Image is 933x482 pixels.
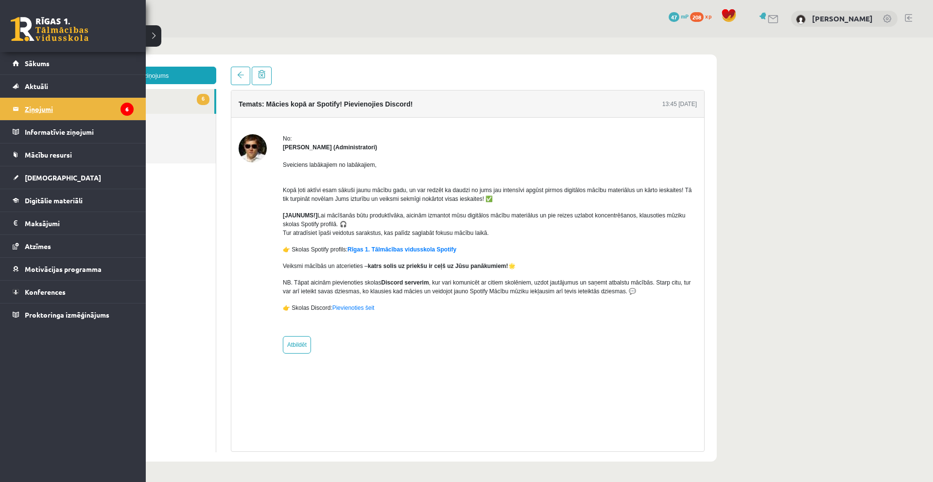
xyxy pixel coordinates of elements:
span: Atzīmes [25,242,51,250]
legend: Informatīvie ziņojumi [25,121,134,143]
p: 👉 Skolas Spotify profils: [244,208,658,216]
span: 208 [690,12,704,22]
span: Sākums [25,59,50,68]
img: Stepans Grigorjevs [796,15,806,24]
strong: [PERSON_NAME] (Administratori) [244,107,338,113]
a: Aktuāli [13,75,134,97]
a: Motivācijas programma [13,258,134,280]
span: Motivācijas programma [25,265,102,273]
a: Jauns ziņojums [29,29,177,47]
strong: Discord serverim [343,242,390,249]
a: Sākums [13,52,134,74]
a: [PERSON_NAME] [812,14,873,23]
a: [DEMOGRAPHIC_DATA] [13,166,134,189]
p: 👉 Skolas Discord: [244,266,658,275]
p: Sveiciens labākajiem no labākajiem, [244,123,658,132]
strong: katrs solis uz priekšu ir ceļš uz Jūsu panākumiem! [329,225,469,232]
span: mP [681,12,689,20]
div: No: [244,97,658,106]
p: Veiksmi mācībās un atcerieties – 🌟 [244,224,658,233]
i: 6 [121,103,134,116]
a: 208 xp [690,12,716,20]
p: Kopā ļoti aktīvi esam sākuši jaunu mācību gadu, un var redzēt ka daudzi no jums jau intensīvi apg... [244,140,658,166]
div: 13:45 [DATE] [623,62,658,71]
a: Rīgas 1. Tālmācības vidusskola Spotify [309,209,417,215]
a: Rīgas 1. Tālmācības vidusskola [11,17,88,41]
a: Ziņojumi6 [13,98,134,120]
span: 6 [158,56,171,68]
a: Pievienoties šeit [294,267,336,274]
a: Atbildēt [244,299,272,316]
span: Aktuāli [25,82,48,90]
a: Mācību resursi [13,143,134,166]
a: 47 mP [669,12,689,20]
img: Ivo Čapiņš [200,97,228,125]
a: Konferences [13,281,134,303]
a: Nosūtītie [29,76,177,101]
span: Proktoringa izmēģinājums [25,310,109,319]
p: NB. Tāpat aicinām pievienoties skolas , kur vari komunicēt ar citiem skolēniem, uzdot jautājumus ... [244,241,658,258]
span: [DEMOGRAPHIC_DATA] [25,173,101,182]
a: Maksājumi [13,212,134,234]
a: Proktoringa izmēģinājums [13,303,134,326]
a: 6Ienākošie [29,52,175,76]
a: Digitālie materiāli [13,189,134,212]
span: 47 [669,12,679,22]
span: Digitālie materiāli [25,196,83,205]
a: Informatīvie ziņojumi [13,121,134,143]
span: Mācību resursi [25,150,72,159]
legend: Maksājumi [25,212,134,234]
p: Lai mācīšanās būtu produktīvāka, aicinām izmantot mūsu digitālos mācību materiālus un pie reizes ... [244,174,658,200]
legend: Ziņojumi [25,98,134,120]
a: Dzēstie [29,101,177,126]
a: Atzīmes [13,235,134,257]
span: xp [705,12,711,20]
strong: [JAUNUMS!] [244,175,278,181]
h4: Temats: Mācies kopā ar Spotify! Pievienojies Discord! [200,63,374,71]
span: Konferences [25,287,66,296]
